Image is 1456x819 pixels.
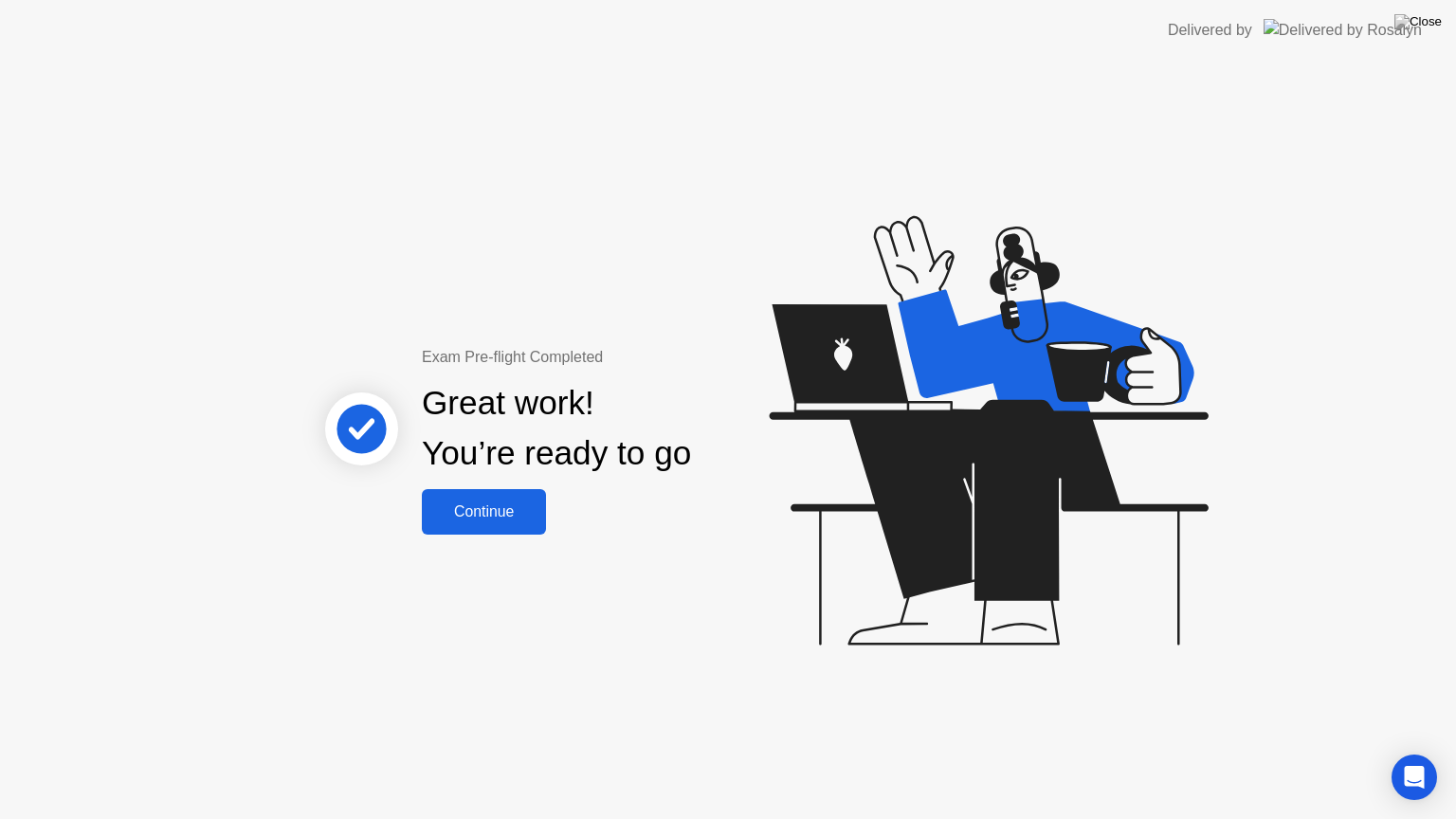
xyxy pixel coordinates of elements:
[422,378,691,479] div: Great work! You’re ready to go
[1392,755,1437,800] div: Open Intercom Messenger
[428,503,540,520] div: Continue
[1264,19,1422,41] img: Delivered by Rosalyn
[1394,14,1442,29] img: Close
[422,346,813,369] div: Exam Pre-flight Completed
[1168,19,1252,42] div: Delivered by
[422,489,546,535] button: Continue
